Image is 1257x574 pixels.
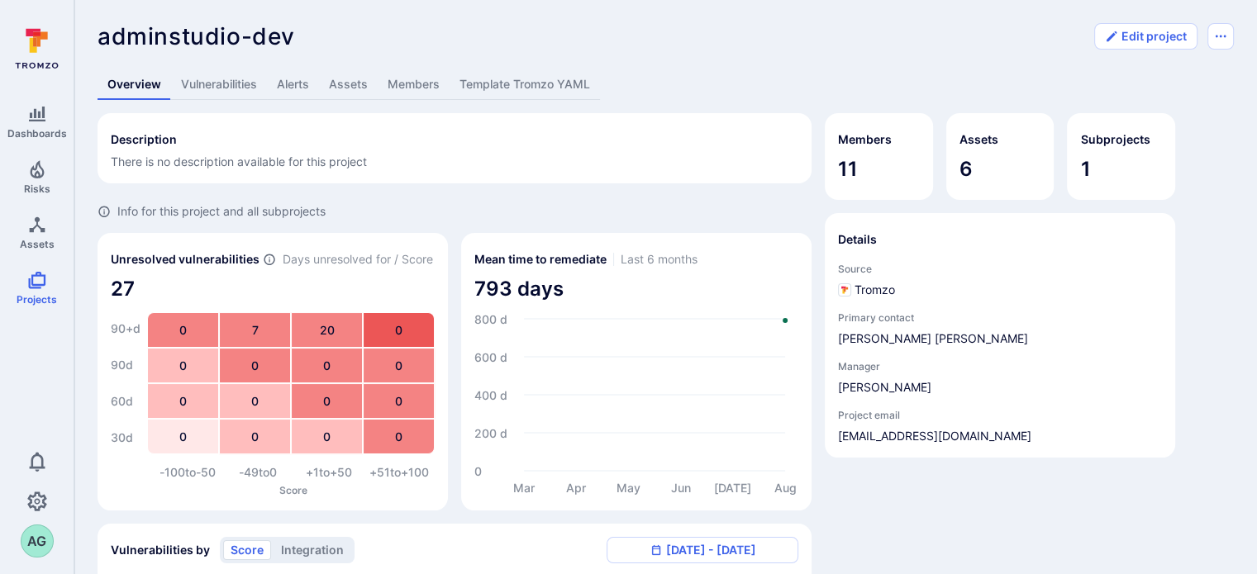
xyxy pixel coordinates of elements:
[838,360,1162,372] span: Manager
[111,421,140,454] div: 30 d
[714,481,751,495] text: [DATE]
[292,384,362,418] div: 0
[171,69,267,100] a: Vulnerabilities
[364,464,436,481] div: +51 to +100
[117,203,326,220] span: Info for this project and all subprojects
[838,379,1162,396] a: [PERSON_NAME]
[152,464,223,481] div: -100 to -50
[267,69,319,100] a: Alerts
[148,313,218,347] div: 0
[111,349,140,382] div: 90 d
[474,388,507,402] text: 400 d
[220,313,290,347] div: 7
[474,464,482,478] text: 0
[292,420,362,453] div: 0
[20,238,55,250] span: Assets
[621,251,698,268] span: Last 6 months
[1080,131,1150,148] h2: Subprojects
[959,156,1041,183] span: 6
[838,263,1162,275] span: Source
[98,69,1234,100] div: Project tabs
[364,313,434,347] div: 0
[98,22,295,50] span: adminstudio-dev
[364,349,434,382] div: 0
[617,481,640,495] text: May
[474,251,607,268] h2: Mean time to remediate
[364,384,434,418] div: 0
[111,131,177,148] h2: Description
[450,69,600,100] a: Template Tromzo YAML
[607,537,798,563] button: [DATE] - [DATE]
[111,542,210,558] span: Vulnerabilities by
[220,420,290,453] div: 0
[111,251,259,268] h2: Unresolved vulnerabilities
[111,276,435,302] span: 27
[220,349,290,382] div: 0
[855,282,895,298] span: Tromzo
[1094,23,1197,50] button: Edit project
[838,428,1162,444] a: [EMAIL_ADDRESS][DOMAIN_NAME]
[292,349,362,382] div: 0
[292,313,362,347] div: 20
[98,69,171,100] a: Overview
[566,481,587,495] text: Apr
[148,420,218,453] div: 0
[959,131,998,148] h2: Assets
[220,384,290,418] div: 0
[838,330,1162,347] a: [PERSON_NAME] [PERSON_NAME]
[148,349,218,382] div: 0
[1080,156,1162,183] span: 1
[293,464,364,481] div: +1 to +50
[838,156,920,183] span: 11
[152,484,435,496] p: Score
[111,385,140,418] div: 60 d
[223,464,294,481] div: -49 to 0
[774,481,797,496] text: Aug
[513,481,536,495] text: Mar
[364,420,434,453] div: 0
[1207,23,1234,50] button: Options menu
[148,384,218,418] div: 0
[474,350,507,364] text: 600 d
[24,183,50,195] span: Risks
[474,312,507,326] text: 800 d
[838,231,877,248] h2: Details
[378,69,450,100] a: Members
[111,154,367,168] span: There is no description available for this project
[838,131,892,148] h2: Members
[838,409,1162,421] span: Project email
[21,524,54,557] div: Ambika Golla Thimmaiah
[7,127,67,140] span: Dashboards
[474,426,507,440] text: 200 d
[263,251,276,268] span: Number of vulnerabilities in status ‘Open’ ‘Triaged’ and ‘In process’ divided by score and scanne...
[17,293,57,306] span: Projects
[21,524,54,557] button: AG
[223,540,271,560] button: score
[671,481,691,495] text: Jun
[319,69,378,100] a: Assets
[111,312,140,345] div: 90+ d
[274,540,351,560] button: integration
[98,113,812,183] div: Collapse description
[283,251,433,268] span: Days unresolved for / Score
[838,311,1162,324] span: Primary contact
[474,276,798,302] span: 793 days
